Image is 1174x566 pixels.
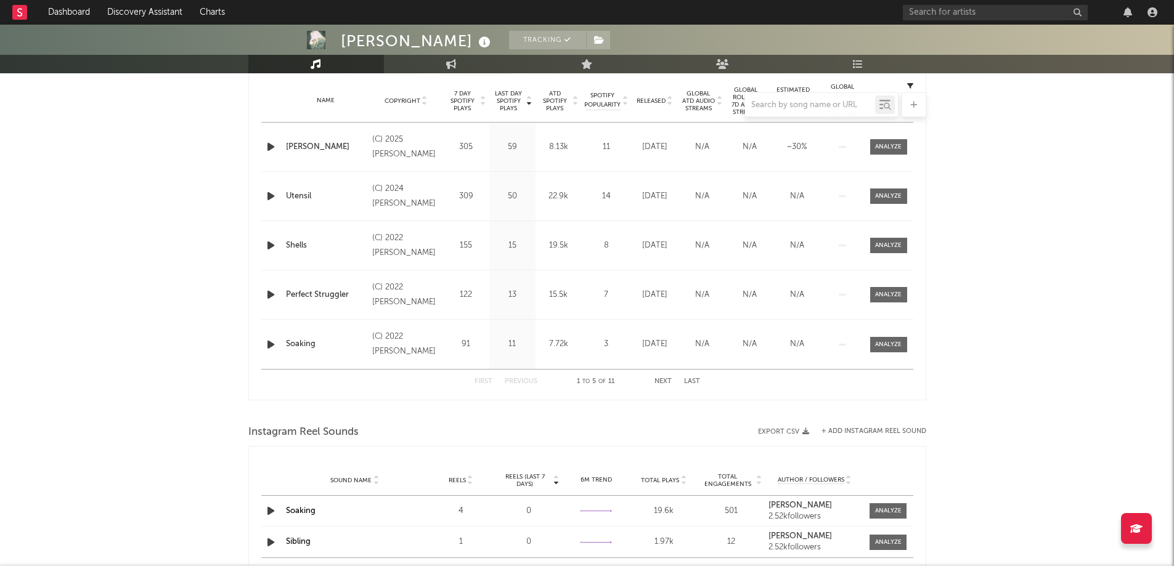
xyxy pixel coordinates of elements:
div: N/A [682,289,723,301]
div: N/A [682,240,723,252]
div: 305 [446,141,486,153]
span: 7 Day Spotify Plays [446,90,479,112]
div: [PERSON_NAME] [341,31,494,51]
button: + Add Instagram Reel Sound [821,428,926,435]
div: (C) 2022 [PERSON_NAME] [372,280,439,310]
div: N/A [729,141,770,153]
div: (C) 2025 [PERSON_NAME] [372,132,439,162]
div: N/A [682,141,723,153]
a: Soaking [286,338,367,350]
div: + Add Instagram Reel Sound [809,428,926,435]
button: Previous [505,378,537,385]
button: Last [684,378,700,385]
div: N/A [777,190,818,203]
strong: [PERSON_NAME] [768,532,832,540]
div: [DATE] [634,240,675,252]
div: 122 [446,289,486,301]
div: 2.52k followers [768,512,861,521]
div: 309 [446,190,486,203]
div: 14 [585,190,628,203]
div: (C) 2024 [PERSON_NAME] [372,182,439,211]
div: [DATE] [634,289,675,301]
button: Export CSV [758,428,809,435]
a: [PERSON_NAME] [286,141,367,153]
div: 91 [446,338,486,350]
div: 501 [701,505,762,517]
div: 22.9k [539,190,579,203]
div: N/A [777,338,818,350]
span: Reels (last 7 days) [498,473,552,488]
span: Last Day Spotify Plays [492,90,525,112]
span: ATD Spotify Plays [539,90,571,112]
a: Sibling [286,538,311,546]
div: 19.6k [633,505,695,517]
a: Perfect Struggler [286,289,367,301]
div: [DATE] [634,190,675,203]
div: 11 [585,141,628,153]
div: N/A [729,338,770,350]
div: 1 [430,536,492,548]
a: Utensil [286,190,367,203]
div: N/A [729,240,770,252]
input: Search for artists [903,5,1088,20]
button: First [475,378,492,385]
div: 11 [492,338,532,350]
a: [PERSON_NAME] [768,532,861,541]
a: [PERSON_NAME] [768,501,861,510]
span: to [582,379,590,384]
div: N/A [729,289,770,301]
div: (C) 2022 [PERSON_NAME] [372,231,439,261]
span: Sound Name [330,477,372,484]
div: 2.52k followers [768,543,861,552]
div: [DATE] [634,141,675,153]
span: Global Rolling 7D Audio Streams [729,86,763,116]
a: Shells [286,240,367,252]
input: Search by song name or URL [745,100,875,110]
div: 13 [492,289,532,301]
div: 59 [492,141,532,153]
button: Next [654,378,672,385]
div: 19.5k [539,240,579,252]
div: 8 [585,240,628,252]
span: Total Plays [641,477,679,484]
div: N/A [682,338,723,350]
div: 7 [585,289,628,301]
span: Reels [449,477,466,484]
div: 3 [585,338,628,350]
span: Author / Followers [778,476,844,484]
div: N/A [729,190,770,203]
div: 50 [492,190,532,203]
div: 8.13k [539,141,579,153]
button: Tracking [509,31,586,49]
div: N/A [777,289,818,301]
div: 1.97k [633,536,695,548]
div: 7.72k [539,338,579,350]
span: Global ATD Audio Streams [682,90,715,112]
div: 15.5k [539,289,579,301]
span: of [598,379,606,384]
div: 15 [492,240,532,252]
div: 1 5 11 [562,374,630,389]
div: 6M Trend [566,475,627,485]
a: Soaking [286,507,316,515]
span: Total Engagements [701,473,755,488]
div: 0 [498,505,560,517]
div: N/A [777,240,818,252]
span: Estimated % Playlist Streams Last Day [777,86,810,116]
div: (C) 2022 [PERSON_NAME] [372,329,439,359]
div: N/A [682,190,723,203]
div: [DATE] [634,338,675,350]
div: 12 [701,536,762,548]
div: Global Streaming Trend (Last 60D) [824,83,861,119]
span: Spotify Popularity [584,91,621,110]
strong: [PERSON_NAME] [768,501,832,509]
div: ~ 30 % [777,141,818,153]
div: 155 [446,240,486,252]
div: 0 [498,536,560,548]
span: Instagram Reel Sounds [248,425,359,440]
